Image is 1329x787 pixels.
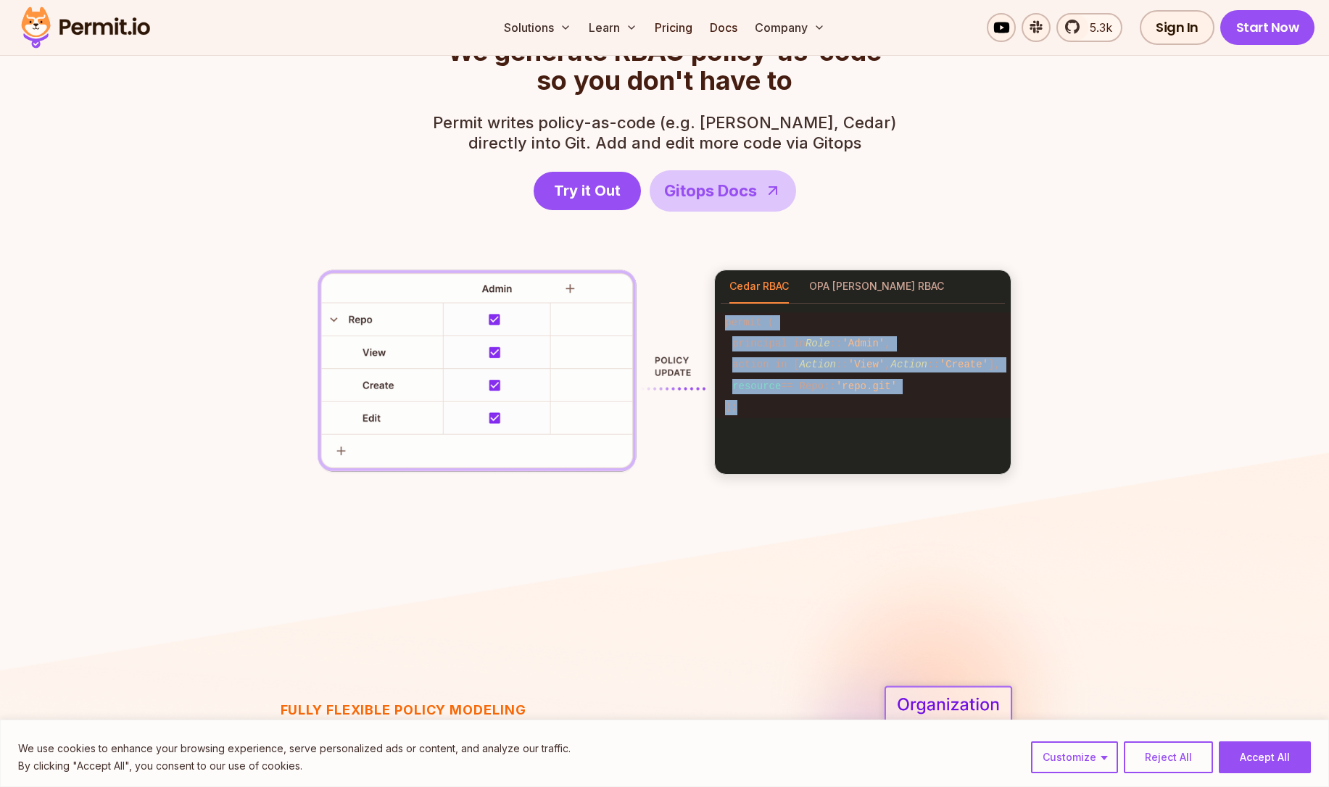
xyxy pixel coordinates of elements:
[715,397,1011,418] code: );
[433,112,897,153] p: directly into Git. Add and edit more code via Gitops
[447,37,882,66] span: We generate RBAC policy-as-code
[842,338,885,349] span: 'Admin'
[649,13,698,42] a: Pricing
[729,270,789,304] button: Cedar RBAC
[836,380,897,392] span: 'repo.git'
[1031,741,1118,773] button: Customize
[1220,10,1315,45] a: Start Now
[498,13,577,42] button: Solutions
[891,359,927,370] span: Action
[650,170,796,212] a: Gitops Docs
[848,359,885,370] span: 'View'
[704,13,743,42] a: Docs
[732,380,781,392] span: resource
[1140,10,1214,45] a: Sign In
[18,740,571,757] p: We use cookies to enhance your browsing experience, serve personalized ads or content, and analyz...
[554,180,621,201] span: Try it Out
[715,312,1011,333] code: permit (
[281,700,676,720] h3: Fully flexible policy modeling
[715,333,1011,354] code: principal in :: ,
[1056,13,1122,42] a: 5.3k
[715,354,1011,375] code: action in [ :: , :: ],
[940,359,988,370] span: 'Create'
[1219,741,1311,773] button: Accept All
[749,13,831,42] button: Company
[664,179,757,203] span: Gitops Docs
[809,270,944,304] button: OPA [PERSON_NAME] RBAC
[447,37,882,95] h2: so you don't have to
[534,172,641,210] a: Try it Out
[18,757,571,775] p: By clicking "Accept All", you consent to our use of cookies.
[583,13,643,42] button: Learn
[806,338,830,349] span: Role
[1081,19,1112,36] span: 5.3k
[433,112,897,133] span: Permit writes policy-as-code (e.g. [PERSON_NAME], Cedar)
[1124,741,1213,773] button: Reject All
[800,359,836,370] span: Action
[15,3,157,52] img: Permit logo
[715,376,1011,397] code: == Repo::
